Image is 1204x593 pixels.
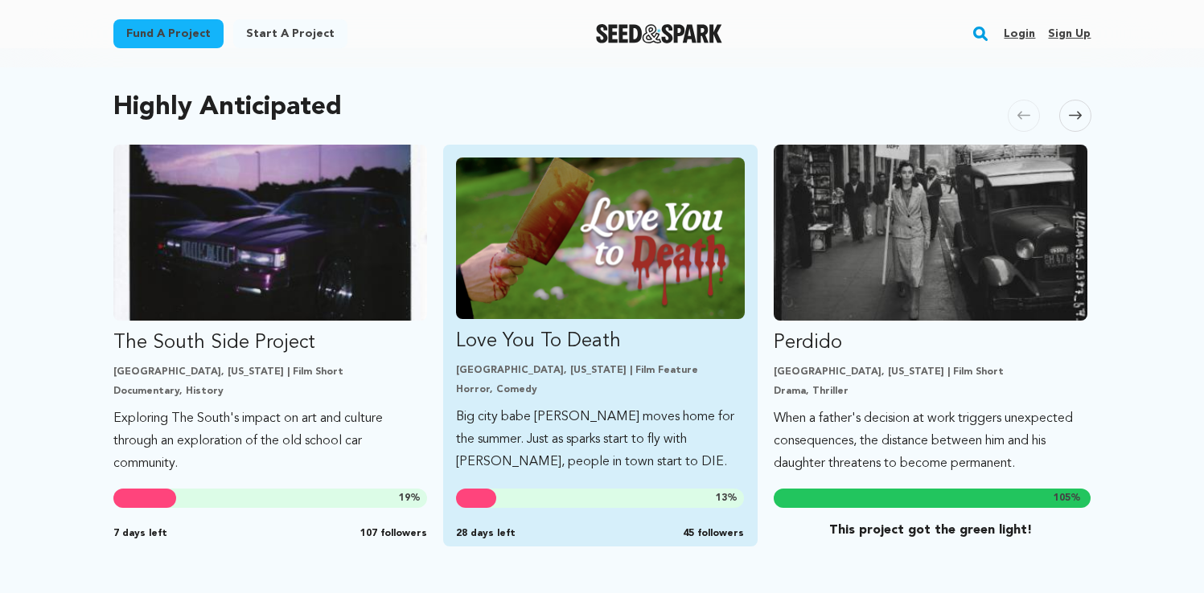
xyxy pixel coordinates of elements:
[233,19,347,48] a: Start a project
[774,330,1088,356] p: Perdido
[1054,492,1081,505] span: %
[456,157,745,473] a: Fund Love You To Death
[113,527,167,540] span: 7 days left
[113,19,224,48] a: Fund a project
[596,24,722,43] img: Seed&Spark Logo Dark Mode
[113,366,428,378] p: [GEOGRAPHIC_DATA], [US_STATE] | Film Short
[716,493,727,503] span: 13
[113,96,342,119] h2: Highly Anticipated
[399,492,421,505] span: %
[1054,493,1070,503] span: 105
[774,407,1088,475] p: When a father's decision at work triggers unexpected consequences, the distance between him and h...
[456,329,745,354] p: Love You To Death
[1048,21,1091,47] a: Sign up
[716,492,738,505] span: %
[113,330,428,356] p: The South Side Project
[360,527,427,540] span: 107 followers
[774,145,1088,475] a: Fund Perdido
[113,145,428,475] a: Fund The South Side Project
[399,493,410,503] span: 19
[596,24,722,43] a: Seed&Spark Homepage
[456,364,745,377] p: [GEOGRAPHIC_DATA], [US_STATE] | Film Feature
[113,385,428,398] p: Documentary, History
[774,385,1088,398] p: Drama, Thriller
[683,527,744,540] span: 45 followers
[456,406,745,473] p: Big city babe [PERSON_NAME] moves home for the summer. Just as sparks start to fly with [PERSON_N...
[113,407,428,475] p: Exploring The South's impact on art and culture through an exploration of the old school car comm...
[456,383,745,396] p: Horror, Comedy
[774,521,1088,540] p: This project got the green light!
[456,527,516,540] span: 28 days left
[1004,21,1035,47] a: Login
[774,366,1088,378] p: [GEOGRAPHIC_DATA], [US_STATE] | Film Short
